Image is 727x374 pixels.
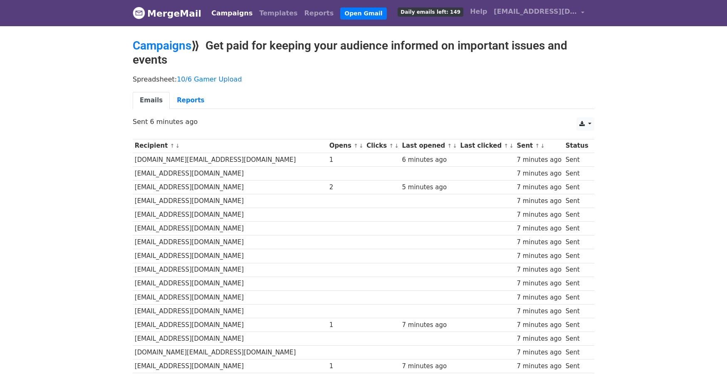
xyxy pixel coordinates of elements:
[517,279,561,288] div: 7 minutes ago
[133,359,327,373] td: [EMAIL_ADDRESS][DOMAIN_NAME]
[517,210,561,220] div: 7 minutes ago
[402,362,456,371] div: 7 minutes ago
[133,290,327,304] td: [EMAIL_ADDRESS][DOMAIN_NAME]
[517,320,561,330] div: 7 minutes ago
[133,180,327,194] td: [EMAIL_ADDRESS][DOMAIN_NAME]
[208,5,256,22] a: Campaigns
[133,92,170,109] a: Emails
[504,143,508,149] a: ↑
[133,139,327,153] th: Recipient
[398,7,463,17] span: Daily emails left: 149
[517,155,561,165] div: 7 minutes ago
[517,307,561,316] div: 7 minutes ago
[133,117,594,126] p: Sent 6 minutes ago
[133,346,327,359] td: [DOMAIN_NAME][EMAIL_ADDRESS][DOMAIN_NAME]
[329,155,363,165] div: 1
[458,139,515,153] th: Last clicked
[448,143,452,149] a: ↑
[301,5,337,22] a: Reports
[517,196,561,206] div: 7 minutes ago
[133,277,327,290] td: [EMAIL_ADDRESS][DOMAIN_NAME]
[517,334,561,344] div: 7 minutes ago
[340,7,386,20] a: Open Gmail
[515,139,564,153] th: Sent
[177,75,242,83] a: 10/6 Gamer Upload
[133,166,327,180] td: [EMAIL_ADDRESS][DOMAIN_NAME]
[490,3,588,23] a: [EMAIL_ADDRESS][DOMAIN_NAME]
[175,143,180,149] a: ↓
[133,153,327,166] td: [DOMAIN_NAME][EMAIL_ADDRESS][DOMAIN_NAME]
[133,249,327,263] td: [EMAIL_ADDRESS][DOMAIN_NAME]
[133,318,327,332] td: [EMAIL_ADDRESS][DOMAIN_NAME]
[402,183,456,192] div: 5 minutes ago
[564,208,590,222] td: Sent
[517,362,561,371] div: 7 minutes ago
[359,143,363,149] a: ↓
[327,139,365,153] th: Opens
[394,3,467,20] a: Daily emails left: 149
[564,304,590,318] td: Sent
[133,194,327,208] td: [EMAIL_ADDRESS][DOMAIN_NAME]
[517,265,561,275] div: 7 minutes ago
[494,7,577,17] span: [EMAIL_ADDRESS][DOMAIN_NAME]
[170,92,211,109] a: Reports
[564,359,590,373] td: Sent
[517,238,561,247] div: 7 minutes ago
[133,208,327,222] td: [EMAIL_ADDRESS][DOMAIN_NAME]
[133,235,327,249] td: [EMAIL_ADDRESS][DOMAIN_NAME]
[564,290,590,304] td: Sent
[133,304,327,318] td: [EMAIL_ADDRESS][DOMAIN_NAME]
[535,143,540,149] a: ↑
[509,143,514,149] a: ↓
[564,332,590,346] td: Sent
[389,143,394,149] a: ↑
[564,153,590,166] td: Sent
[133,75,594,84] p: Spreadsheet:
[517,224,561,233] div: 7 minutes ago
[329,362,363,371] div: 1
[564,318,590,332] td: Sent
[133,332,327,346] td: [EMAIL_ADDRESS][DOMAIN_NAME]
[467,3,490,20] a: Help
[133,39,191,52] a: Campaigns
[517,348,561,357] div: 7 minutes ago
[400,139,458,153] th: Last opened
[133,222,327,235] td: [EMAIL_ADDRESS][DOMAIN_NAME]
[564,277,590,290] td: Sent
[564,249,590,263] td: Sent
[364,139,400,153] th: Clicks
[564,346,590,359] td: Sent
[564,139,590,153] th: Status
[517,293,561,302] div: 7 minutes ago
[170,143,175,149] a: ↑
[256,5,301,22] a: Templates
[517,183,561,192] div: 7 minutes ago
[564,235,590,249] td: Sent
[133,263,327,277] td: [EMAIL_ADDRESS][DOMAIN_NAME]
[517,251,561,261] div: 7 minutes ago
[329,320,363,330] div: 1
[133,39,594,67] h2: ⟫ Get paid for keeping your audience informed on important issues and events
[564,222,590,235] td: Sent
[453,143,457,149] a: ↓
[564,263,590,277] td: Sent
[354,143,358,149] a: ↑
[133,7,145,19] img: MergeMail logo
[329,183,363,192] div: 2
[564,180,590,194] td: Sent
[133,5,201,22] a: MergeMail
[517,169,561,178] div: 7 minutes ago
[564,194,590,208] td: Sent
[394,143,399,149] a: ↓
[540,143,545,149] a: ↓
[402,155,456,165] div: 6 minutes ago
[402,320,456,330] div: 7 minutes ago
[564,166,590,180] td: Sent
